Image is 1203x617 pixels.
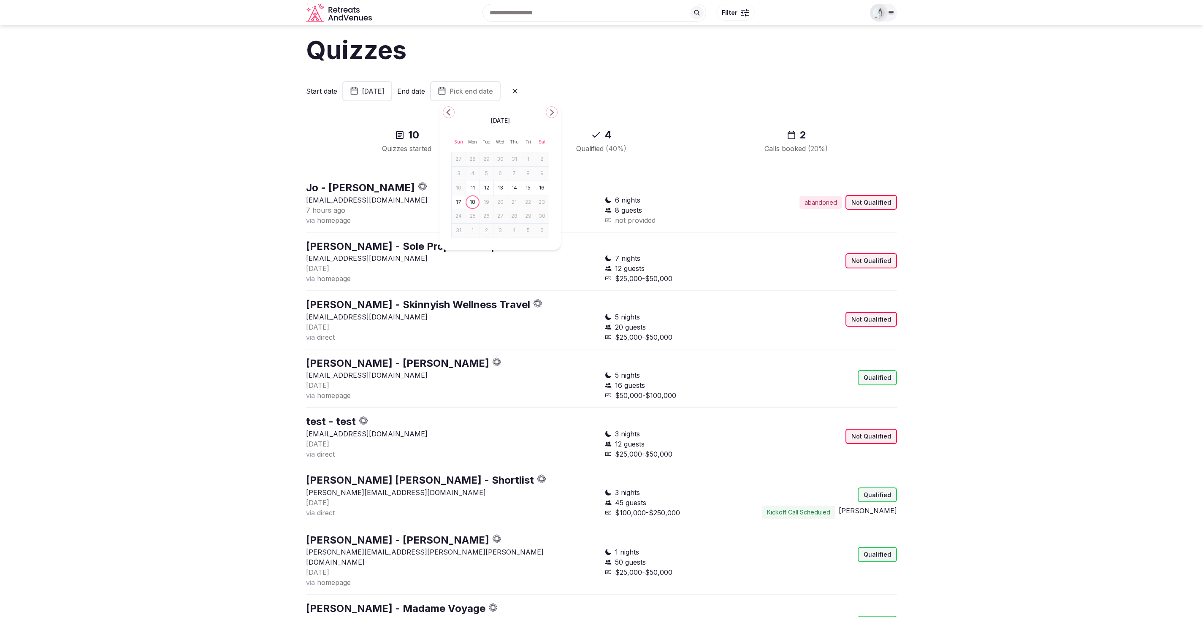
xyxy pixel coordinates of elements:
[306,391,315,400] span: via
[605,508,748,518] div: $100,000-$250,000
[491,116,510,125] span: [DATE]
[306,381,329,390] span: [DATE]
[508,210,520,222] button: Thursday, August 28th, 2025
[839,506,897,516] button: [PERSON_NAME]
[493,132,507,152] th: Wednesday
[709,128,883,142] div: 2
[536,196,548,208] button: Saturday, August 23rd, 2025
[605,332,748,342] div: $25,000-$50,000
[317,216,351,225] span: homepage
[536,225,548,237] button: Saturday, September 6th, 2025
[615,487,640,498] span: 3 nights
[467,196,479,208] button: Today, Monday, August 18th, 2025
[306,568,329,576] span: [DATE]
[306,240,498,252] a: [PERSON_NAME] - Sole Proprietorship
[450,87,493,95] span: Pick end date
[306,181,415,194] a: Jo - [PERSON_NAME]
[306,195,598,205] p: [EMAIL_ADDRESS][DOMAIN_NAME]
[467,153,479,165] button: Monday, July 28th, 2025
[306,264,329,273] span: [DATE]
[845,429,897,444] div: Not Qualified
[306,3,374,22] svg: Retreats and Venues company logo
[451,132,549,238] table: August 2025
[535,132,549,152] th: Saturday
[709,143,883,154] div: Calls booked
[430,81,501,101] button: Pick end date
[306,473,534,487] button: [PERSON_NAME] [PERSON_NAME] - Shortlist
[495,210,507,222] button: Wednesday, August 27th, 2025
[306,263,329,273] button: [DATE]
[536,182,548,194] button: Saturday, August 16th, 2025
[317,391,351,400] span: homepage
[306,414,356,429] button: test - test
[306,206,345,214] span: 7 hours ago
[514,128,688,142] div: 4
[481,168,493,180] button: Tuesday, August 5th, 2025
[495,225,507,237] button: Wednesday, September 3rd, 2025
[306,509,315,517] span: via
[306,567,329,577] button: [DATE]
[306,547,598,567] p: [PERSON_NAME][EMAIL_ADDRESS][PERSON_NAME][PERSON_NAME][DOMAIN_NAME]
[522,153,534,165] button: Friday, August 1st, 2025
[306,298,530,312] button: [PERSON_NAME] - Skinnyish Wellness Travel
[508,153,520,165] button: Thursday, July 31st, 2025
[467,225,479,237] button: Monday, September 1st, 2025
[481,210,493,222] button: Tuesday, August 26th, 2025
[536,168,548,180] button: Saturday, August 9th, 2025
[615,253,640,263] span: 7 nights
[452,132,466,152] th: Sunday
[507,132,521,152] th: Thursday
[546,106,558,118] button: Go to the Next Month
[495,196,507,208] button: Wednesday, August 20th, 2025
[858,547,897,562] div: Qualified
[453,168,465,180] button: Sunday, August 3rd, 2025
[306,498,329,507] span: [DATE]
[615,547,639,557] span: 1 nights
[320,143,494,154] div: Quizzes started
[615,429,640,439] span: 3 nights
[522,182,534,194] button: Friday, August 15th, 2025
[342,81,392,101] button: [DATE]
[306,3,374,22] a: Visit the homepage
[615,312,640,322] span: 5 nights
[453,210,465,222] button: Sunday, August 24th, 2025
[615,557,646,567] span: 50 guests
[615,263,645,273] span: 12 guests
[845,312,897,327] div: Not Qualified
[722,8,737,17] span: Filter
[306,578,315,587] span: via
[605,273,748,284] div: $25,000-$50,000
[320,128,494,142] div: 10
[467,210,479,222] button: Monday, August 25th, 2025
[306,253,598,263] p: [EMAIL_ADDRESS][DOMAIN_NAME]
[508,225,520,237] button: Thursday, September 4th, 2025
[858,370,897,385] div: Qualified
[306,205,345,215] button: 7 hours ago
[306,181,415,195] button: Jo - [PERSON_NAME]
[443,106,455,118] button: Go to the Previous Month
[514,143,688,154] div: Qualified
[481,153,493,165] button: Tuesday, July 29th, 2025
[845,253,897,268] div: Not Qualified
[536,210,548,222] button: Saturday, August 30th, 2025
[317,509,335,517] span: direct
[845,195,897,210] div: Not Qualified
[508,196,520,208] button: Thursday, August 21st, 2025
[306,487,598,498] p: [PERSON_NAME][EMAIL_ADDRESS][DOMAIN_NAME]
[481,225,493,237] button: Tuesday, September 2nd, 2025
[508,168,520,180] button: Thursday, August 7th, 2025
[306,32,897,68] h1: Quizzes
[873,7,885,19] img: Alexa Bustamante
[615,439,645,449] span: 12 guests
[306,216,315,225] span: via
[306,298,530,311] a: [PERSON_NAME] - Skinnyish Wellness Travel
[605,390,748,401] div: $50,000-$100,000
[306,333,315,341] span: via
[306,357,489,369] a: [PERSON_NAME] - [PERSON_NAME]
[521,132,535,152] th: Friday
[536,153,548,165] button: Saturday, August 2nd, 2025
[317,578,351,587] span: homepage
[306,533,489,547] button: [PERSON_NAME] - [PERSON_NAME]
[495,168,507,180] button: Wednesday, August 6th, 2025
[762,506,835,519] button: Kickoff Call Scheduled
